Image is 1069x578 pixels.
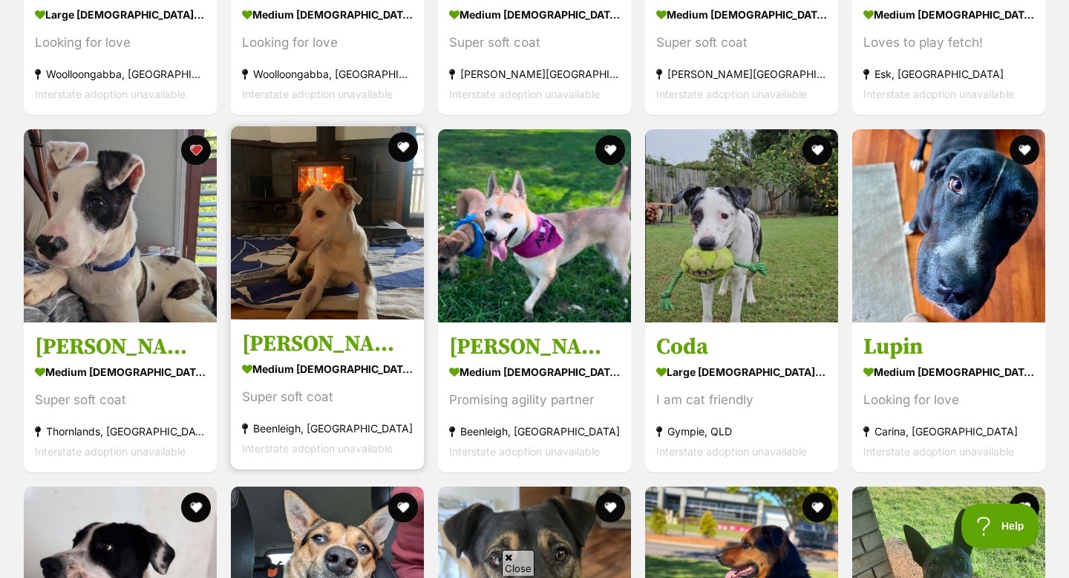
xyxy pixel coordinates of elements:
div: Super soft coat [449,33,620,53]
div: Super soft coat [242,387,413,407]
div: [PERSON_NAME][GEOGRAPHIC_DATA], [GEOGRAPHIC_DATA] [449,64,620,84]
img: Oliver [24,129,217,322]
div: medium [DEMOGRAPHIC_DATA] Dog [35,361,206,383]
div: medium [DEMOGRAPHIC_DATA] Dog [242,358,413,380]
div: Thornlands, [GEOGRAPHIC_DATA] [35,421,206,441]
span: Interstate adoption unavailable [242,88,393,100]
a: [PERSON_NAME] medium [DEMOGRAPHIC_DATA] Dog Super soft coat Beenleigh, [GEOGRAPHIC_DATA] Intersta... [231,319,424,470]
button: favourite [1010,135,1039,165]
div: large [DEMOGRAPHIC_DATA] Dog [35,4,206,25]
div: Looking for love [242,33,413,53]
button: favourite [181,493,211,522]
h3: [PERSON_NAME] [449,333,620,361]
h3: Lupin [863,333,1034,361]
h3: [PERSON_NAME] [35,333,206,361]
div: Looking for love [863,390,1034,410]
span: Interstate adoption unavailable [449,445,600,458]
div: Woolloongabba, [GEOGRAPHIC_DATA] [35,64,206,84]
span: Interstate adoption unavailable [35,88,186,100]
img: Ollie [231,126,424,319]
a: [PERSON_NAME] medium [DEMOGRAPHIC_DATA] Dog Promising agility partner Beenleigh, [GEOGRAPHIC_DATA... [438,322,631,473]
div: medium [DEMOGRAPHIC_DATA] Dog [863,361,1034,383]
img: Lupin [852,129,1045,322]
div: [PERSON_NAME][GEOGRAPHIC_DATA], [GEOGRAPHIC_DATA] [656,64,827,84]
button: favourite [802,493,832,522]
div: Super soft coat [656,33,827,53]
span: Close [502,550,534,576]
img: Coda [645,129,838,322]
h3: Coda [656,333,827,361]
h3: [PERSON_NAME] [242,330,413,358]
button: favourite [388,493,418,522]
div: Super soft coat [35,390,206,410]
span: Interstate adoption unavailable [242,442,393,455]
span: Interstate adoption unavailable [35,445,186,458]
a: [PERSON_NAME] medium [DEMOGRAPHIC_DATA] Dog Super soft coat Thornlands, [GEOGRAPHIC_DATA] Interst... [24,322,217,473]
div: Woolloongabba, [GEOGRAPHIC_DATA] [242,64,413,84]
button: favourite [181,135,211,165]
div: Gympie, QLD [656,421,827,441]
a: Coda large [DEMOGRAPHIC_DATA] Dog I am cat friendly Gympie, QLD Interstate adoption unavailable f... [645,322,838,473]
div: Esk, [GEOGRAPHIC_DATA] [863,64,1034,84]
a: Lupin medium [DEMOGRAPHIC_DATA] Dog Looking for love Carina, [GEOGRAPHIC_DATA] Interstate adoptio... [852,322,1045,473]
button: favourite [595,135,625,165]
div: Beenleigh, [GEOGRAPHIC_DATA] [242,418,413,438]
span: Interstate adoption unavailable [863,88,1014,100]
div: medium [DEMOGRAPHIC_DATA] Dog [449,4,620,25]
button: favourite [802,135,832,165]
div: I am cat friendly [656,390,827,410]
div: medium [DEMOGRAPHIC_DATA] Dog [242,4,413,25]
button: favourite [388,132,418,162]
button: favourite [595,493,625,522]
span: Interstate adoption unavailable [863,445,1014,458]
div: Promising agility partner [449,390,620,410]
div: Loves to play fetch! [863,33,1034,53]
div: medium [DEMOGRAPHIC_DATA] Dog [449,361,620,383]
span: Interstate adoption unavailable [656,445,807,458]
img: Bonnie [438,129,631,322]
div: medium [DEMOGRAPHIC_DATA] Dog [656,4,827,25]
button: favourite [1010,493,1039,522]
div: Carina, [GEOGRAPHIC_DATA] [863,421,1034,441]
iframe: Help Scout Beacon - Open [961,504,1039,548]
div: large [DEMOGRAPHIC_DATA] Dog [656,361,827,383]
span: Interstate adoption unavailable [449,88,600,100]
div: Looking for love [35,33,206,53]
span: Interstate adoption unavailable [656,88,807,100]
div: medium [DEMOGRAPHIC_DATA] Dog [863,4,1034,25]
div: Beenleigh, [GEOGRAPHIC_DATA] [449,421,620,441]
